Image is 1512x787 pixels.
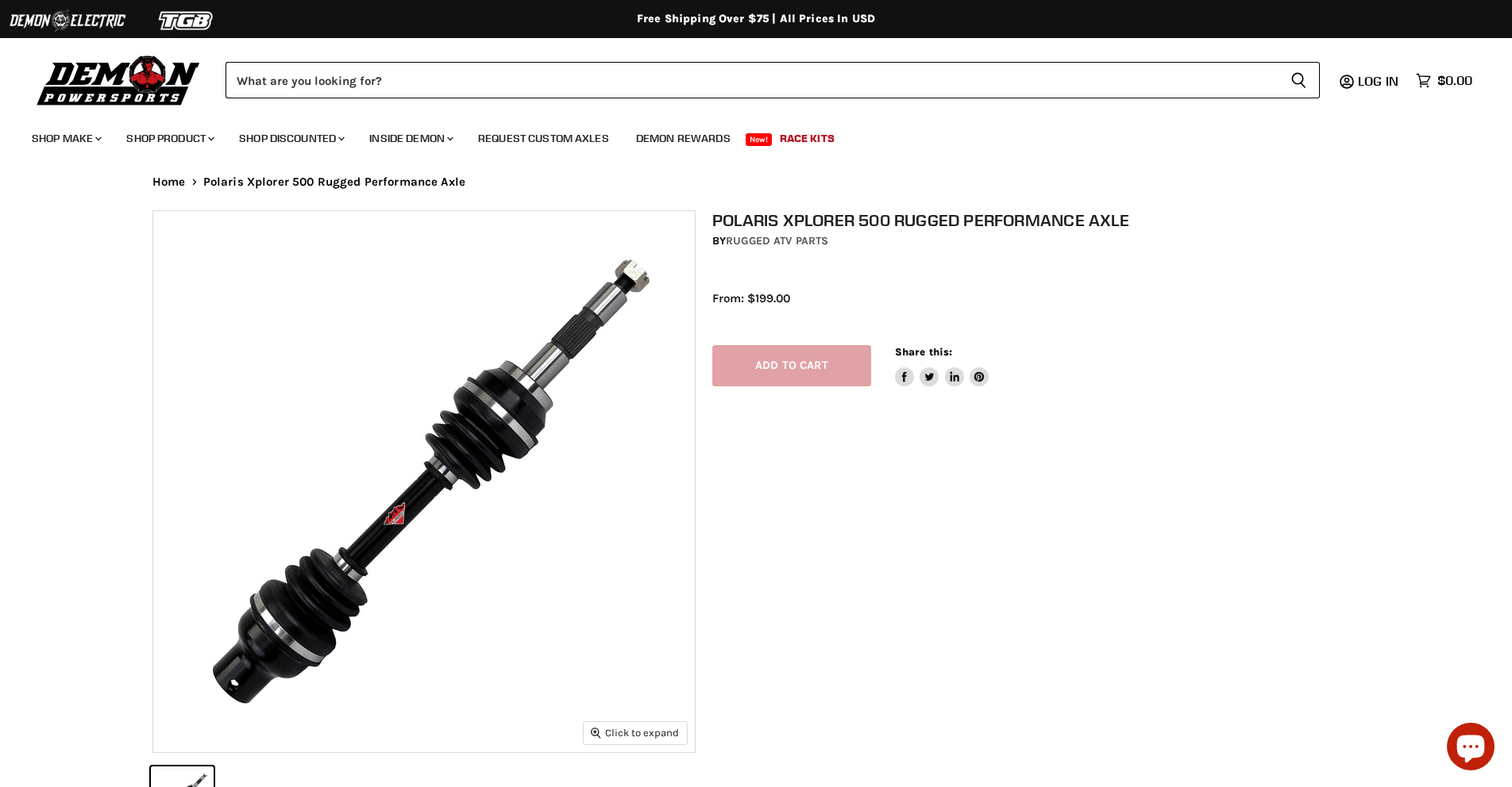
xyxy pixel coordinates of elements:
span: New! [746,133,773,146]
a: Request Custom Axles [466,122,621,155]
span: $0.00 [1437,73,1472,88]
form: Product [226,62,1320,98]
ul: Main menu [20,116,1468,155]
button: Search [1278,62,1320,98]
div: by [712,232,1376,250]
h1: Polaris Xplorer 500 Rugged Performance Axle [712,210,1376,230]
a: Home [152,175,186,189]
img: Demon Powersports [32,52,206,108]
a: Log in [1351,74,1408,88]
nav: Breadcrumbs [121,175,1391,189]
span: Log in [1358,73,1398,89]
span: Click to expand [591,727,679,739]
span: Polaris Xplorer 500 Rugged Performance Axle [203,175,465,189]
img: IMAGE [153,211,695,752]
a: Shop Product [114,122,224,155]
inbox-online-store-chat: Shopify online store chat [1442,723,1499,774]
aside: Share this: [895,345,989,387]
a: Race Kits [768,122,847,155]
a: Inside Demon [357,122,463,155]
input: Search [226,62,1278,98]
span: Share this: [895,346,952,358]
a: $0.00 [1408,69,1480,92]
div: Free Shipping Over $75 | All Prices In USD [121,12,1391,26]
img: TGB Logo 2 [127,6,246,36]
span: From: $199.00 [712,291,790,305]
button: Click to expand [584,722,687,743]
a: Shop Make [20,122,111,155]
a: Shop Discounted [227,122,354,155]
a: Rugged ATV Parts [726,234,828,248]
img: Demon Electric Logo 2 [8,6,127,36]
a: Demon Rewards [624,122,742,155]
